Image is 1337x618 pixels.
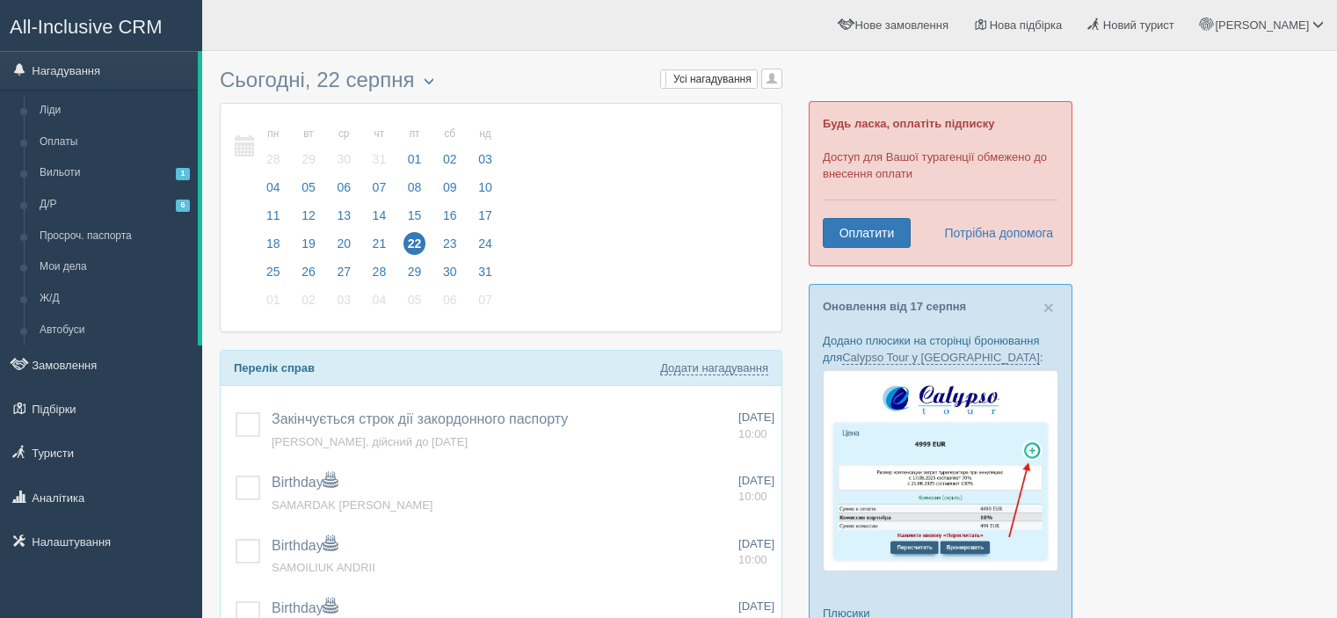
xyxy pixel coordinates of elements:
[433,262,467,290] a: 30
[262,204,285,227] span: 11
[469,178,498,206] a: 10
[272,600,338,615] span: Birthday
[257,178,290,206] a: 04
[738,553,767,566] span: 10:00
[292,117,325,178] a: вт 29
[292,206,325,234] a: 12
[32,157,198,189] a: Вильоти1
[403,127,426,142] small: пт
[368,176,391,199] span: 07
[10,16,163,38] span: All-Inclusive CRM
[433,117,467,178] a: сб 02
[738,427,767,440] span: 10:00
[469,290,498,318] a: 07
[398,262,432,290] a: 29
[403,204,426,227] span: 15
[297,232,320,255] span: 19
[292,178,325,206] a: 05
[332,127,355,142] small: ср
[823,300,966,313] a: Оновлення від 17 серпня
[297,127,320,142] small: вт
[1043,297,1054,317] span: ×
[368,288,391,311] span: 04
[1103,18,1174,32] span: Новий турист
[403,260,426,283] span: 29
[439,288,461,311] span: 06
[332,204,355,227] span: 13
[474,148,497,171] span: 03
[469,206,498,234] a: 17
[738,474,774,487] span: [DATE]
[1215,18,1309,32] span: [PERSON_NAME]
[32,283,198,315] a: Ж/Д
[398,234,432,262] a: 22
[332,260,355,283] span: 27
[363,262,396,290] a: 28
[855,18,948,32] span: Нове замовлення
[327,117,360,178] a: ср 30
[439,176,461,199] span: 09
[368,204,391,227] span: 14
[257,290,290,318] a: 01
[660,361,768,375] a: Додати нагадування
[403,232,426,255] span: 22
[842,351,1040,365] a: Calypso Tour у [GEOGRAPHIC_DATA]
[292,234,325,262] a: 19
[297,176,320,199] span: 05
[234,361,315,374] b: Перелік справ
[368,127,391,142] small: чт
[469,234,498,262] a: 24
[474,288,497,311] span: 07
[32,127,198,158] a: Оплаты
[1043,298,1054,316] button: Close
[327,262,360,290] a: 27
[823,218,911,248] a: Оплатити
[398,290,432,318] a: 05
[176,168,190,179] span: 1
[257,117,290,178] a: пн 28
[272,498,433,512] a: SAMARDAK [PERSON_NAME]
[32,315,198,346] a: Автобуси
[272,561,375,574] a: SAMOILIUK ANDRII
[673,73,752,85] span: Усі нагадування
[439,260,461,283] span: 30
[738,537,774,550] span: [DATE]
[262,288,285,311] span: 01
[403,288,426,311] span: 05
[398,178,432,206] a: 08
[368,148,391,171] span: 31
[292,262,325,290] a: 26
[433,290,467,318] a: 06
[262,148,285,171] span: 28
[176,200,190,211] span: 6
[1,1,201,49] a: All-Inclusive CRM
[32,251,198,283] a: Мои дела
[220,69,782,94] h3: Сьогодні, 22 серпня
[738,600,774,613] span: [DATE]
[439,148,461,171] span: 02
[363,206,396,234] a: 14
[272,435,468,448] span: [PERSON_NAME], дійсний до [DATE]
[297,204,320,227] span: 12
[297,260,320,283] span: 26
[398,206,432,234] a: 15
[363,234,396,262] a: 21
[272,475,338,490] a: Birthday
[823,332,1058,366] p: Додано плюсики на сторінці бронювання для :
[332,232,355,255] span: 20
[327,290,360,318] a: 03
[823,117,994,130] b: Будь ласка, оплатіть підписку
[469,117,498,178] a: нд 03
[474,260,497,283] span: 31
[272,538,338,553] a: Birthday
[332,288,355,311] span: 03
[474,127,497,142] small: нд
[738,473,774,505] a: [DATE] 10:00
[403,176,426,199] span: 08
[469,262,498,290] a: 31
[32,221,198,252] a: Просроч. паспорта
[809,101,1072,266] div: Доступ для Вашої турагенції обмежено до внесення оплати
